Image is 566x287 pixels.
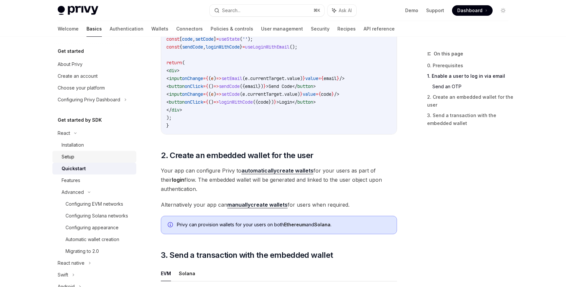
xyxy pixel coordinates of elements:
strong: Ethereum [284,222,306,227]
span: ({ [240,83,245,89]
span: onChange [182,75,203,81]
span: const [166,44,179,50]
span: ) [297,91,300,97]
div: Configuring EVM networks [66,200,123,208]
span: ] [214,36,216,42]
div: Create an account [58,72,98,80]
a: Setup [52,151,136,163]
span: Alternatively your app can for users when required. [161,200,397,209]
span: = [203,99,206,105]
a: Recipes [337,21,356,37]
span: ⌘ K [313,8,320,13]
span: currentTarget [248,91,282,97]
span: Login [279,99,292,105]
span: On this page [434,50,463,58]
span: input [169,91,182,97]
svg: Info [168,222,174,229]
span: = [203,83,206,89]
span: </ [292,83,297,89]
span: , [203,44,206,50]
span: = [216,36,219,42]
span: useLoginWithEmail [245,44,290,50]
a: Demo [405,7,418,14]
a: About Privy [52,58,136,70]
span: e [211,91,214,97]
span: ); [166,115,172,121]
span: = [242,44,245,50]
a: 0. Prerequisites [427,60,514,71]
span: > [266,83,269,89]
a: Installation [52,139,136,151]
div: Configuring Solana networks [66,212,128,220]
span: => [216,75,221,81]
span: ( [182,60,185,66]
span: { [179,44,182,50]
div: Choose your platform [58,84,105,92]
a: User management [261,21,303,37]
span: ( [240,36,242,42]
span: useState [219,36,240,42]
span: Dashboard [457,7,482,14]
a: Create an account [52,70,136,82]
span: , [193,36,195,42]
span: > [179,107,182,113]
div: Automatic wallet creation [66,236,119,243]
span: > [313,83,316,89]
span: e [245,75,248,81]
span: Ask AI [339,7,352,14]
span: ( [242,75,245,81]
span: { [206,99,208,105]
a: Connectors [176,21,203,37]
div: Configuring Privy Dashboard [58,96,120,104]
span: setCode [221,91,240,97]
span: currentTarget [250,75,284,81]
div: Privy can provision wallets for your users on both and . [177,221,390,229]
a: Send an OTP [432,81,514,92]
span: . [245,91,248,97]
span: div [169,68,177,73]
span: loginWithCode [206,44,240,50]
span: button [169,99,185,105]
span: => [216,91,221,97]
span: setCode [195,36,214,42]
span: } [337,75,339,81]
a: 2. Create an embedded wallet for the user [427,92,514,110]
span: => [214,99,219,105]
span: setEmail [221,75,242,81]
span: } [166,123,169,129]
span: } [240,44,242,50]
span: < [166,99,169,105]
span: email [245,83,258,89]
button: Ask AI [328,5,356,16]
span: . [282,91,284,97]
a: Wallets [151,21,168,37]
a: Welcome [58,21,79,37]
a: Dashboard [452,5,493,16]
strong: automatically [241,167,276,174]
span: code [258,99,269,105]
div: Swift [58,271,68,279]
span: ) [300,75,303,81]
a: Features [52,174,136,186]
div: Installation [62,141,84,149]
span: </ [292,99,297,105]
span: code [321,91,331,97]
span: => [214,83,219,89]
span: onChange [182,91,203,97]
div: React native [58,259,85,267]
a: Policies & controls [211,21,253,37]
span: ( [208,75,211,81]
span: } [300,91,303,97]
a: Support [426,7,444,14]
span: < [166,75,169,81]
span: ({ [253,99,258,105]
span: ) [214,75,216,81]
span: /> [334,91,339,97]
span: = [203,75,206,81]
span: } [274,99,276,105]
a: API reference [364,21,395,37]
span: /> [339,75,345,81]
span: e [211,75,214,81]
span: } [263,83,266,89]
span: code [182,36,193,42]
